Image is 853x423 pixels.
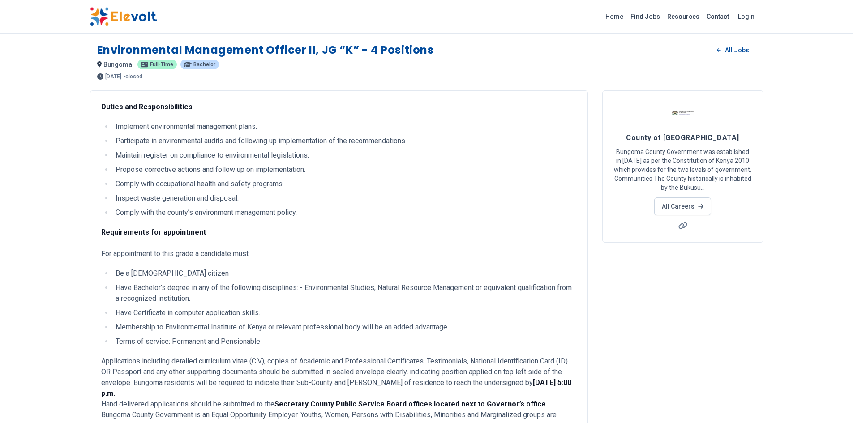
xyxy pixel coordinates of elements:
[105,74,121,79] span: [DATE]
[664,9,703,24] a: Resources
[626,133,739,142] span: County of [GEOGRAPHIC_DATA]
[602,253,763,379] iframe: Advertisement
[113,282,577,304] li: Have Bachelor’s degree in any of the following disciplines: - Environmental Studies, Natural Reso...
[113,179,577,189] li: Comply with occupational health and safety programs.
[613,147,752,192] p: Bungoma County Government was established in [DATE] as per the Constitution of Kenya 2010 which p...
[733,8,760,26] a: Login
[113,150,577,161] li: Maintain register on compliance to environmental legislations.
[113,121,577,132] li: Implement environmental management plans.
[113,207,577,218] li: Comply with the county’s environment management policy.
[113,193,577,204] li: Inspect waste generation and disposal.
[703,9,733,24] a: Contact
[103,61,132,68] span: bungoma
[113,164,577,175] li: Propose corrective actions and follow up on implementation.
[113,268,577,279] li: Be a [DEMOGRAPHIC_DATA] citizen
[101,227,577,259] p: For appointment to this grade a candidate must:
[274,400,548,408] strong: Secretary County Public Service Board offices located next to Governor’s office.
[101,228,206,236] strong: Requirements for appointment
[123,74,142,79] p: - closed
[113,308,577,318] li: Have Certificate in computer application skills.
[97,43,434,57] h1: Environmental Management Officer II, JG “K” - 4 Positions
[602,9,627,24] a: Home
[113,322,577,333] li: Membership to Environmental Institute of Kenya or relevant professional body will be an added adv...
[672,102,694,124] img: County of Bungoma
[113,136,577,146] li: Participate in environmental audits and following up implementation of the recommendations.
[101,103,193,111] strong: Duties and Responsibilities
[113,336,577,347] li: Terms of service: Permanent and Pensionable
[627,9,664,24] a: Find Jobs
[654,197,711,215] a: All Careers
[90,7,157,26] img: Elevolt
[710,43,756,57] a: All Jobs
[150,62,173,67] span: full-time
[193,62,215,67] span: bachelor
